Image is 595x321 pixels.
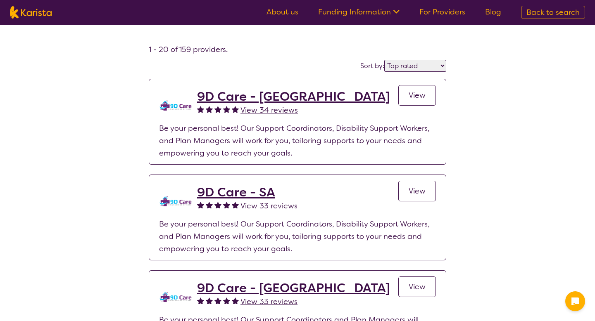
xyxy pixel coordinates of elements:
span: View 34 reviews [240,105,298,115]
img: fullstar [197,106,204,113]
a: View [398,85,436,106]
img: fullstar [206,201,213,208]
img: fullstar [214,106,221,113]
img: fullstar [223,201,230,208]
a: About us [267,7,298,17]
img: fullstar [232,297,239,304]
a: View [398,276,436,297]
span: View 33 reviews [240,297,297,307]
img: fullstar [206,297,213,304]
img: tm0unixx98hwpl6ajs3b.png [159,185,192,218]
label: Sort by: [360,61,384,70]
img: fullstar [214,297,221,304]
img: fullstar [197,201,204,208]
img: udoxtvw1zwmha9q2qzsy.png [159,281,192,314]
img: fullstar [223,106,230,113]
span: View [409,282,426,292]
span: View 33 reviews [240,201,297,211]
img: zklkmrpc7cqrnhnbeqm0.png [159,89,192,122]
a: View 33 reviews [240,200,297,212]
p: Be your personal best! Our Support Coordinators, Disability Support Workers, and Plan Managers wi... [159,122,436,159]
span: View [409,90,426,100]
img: fullstar [197,297,204,304]
img: Karista logo [10,6,52,19]
a: 9D Care - [GEOGRAPHIC_DATA] [197,89,390,104]
a: Back to search [521,6,585,19]
a: View 33 reviews [240,295,297,308]
a: 9D Care - [GEOGRAPHIC_DATA] [197,281,390,295]
img: fullstar [214,201,221,208]
a: Blog [485,7,501,17]
img: fullstar [232,106,239,113]
a: For Providers [419,7,465,17]
a: Funding Information [318,7,400,17]
span: View [409,186,426,196]
img: fullstar [223,297,230,304]
a: View [398,181,436,201]
a: View 34 reviews [240,104,298,116]
img: fullstar [206,106,213,113]
h4: 1 - 20 of 159 providers . [149,45,446,54]
p: Be your personal best! Our Support Coordinators, Disability Support Workers, and Plan Managers wi... [159,218,436,255]
span: Back to search [526,7,580,17]
a: 9D Care - SA [197,185,297,200]
img: fullstar [232,201,239,208]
